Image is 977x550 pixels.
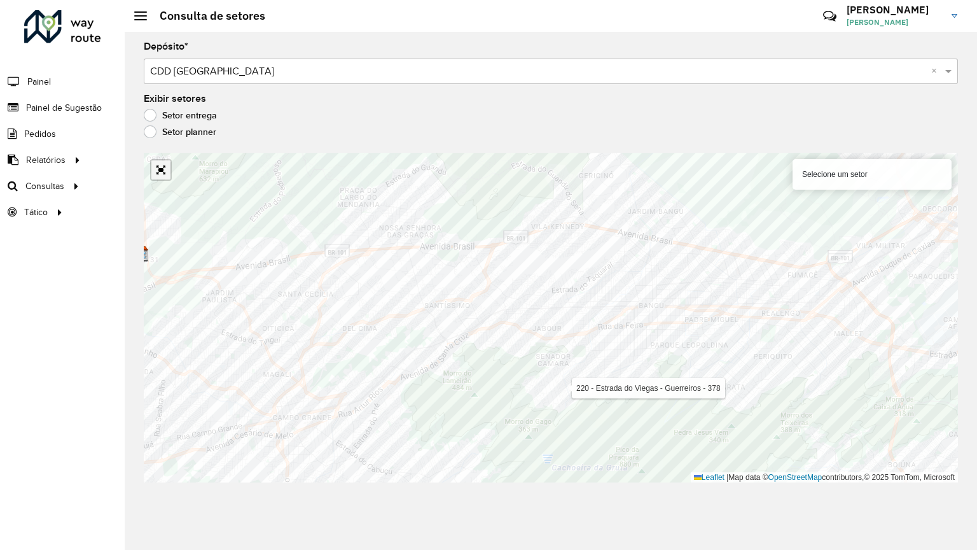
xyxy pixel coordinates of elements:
h3: [PERSON_NAME] [847,4,942,16]
div: Selecione um setor [793,159,952,190]
label: Setor planner [144,125,216,138]
span: Tático [24,206,48,219]
a: OpenStreetMap [768,473,822,482]
a: Contato Rápido [816,3,843,30]
a: Abrir mapa em tela cheia [151,160,170,180]
h2: Consulta de setores [147,9,265,23]
span: | [726,473,728,482]
span: [PERSON_NAME] [847,17,942,28]
span: Painel [27,75,51,88]
label: Depósito [144,39,188,54]
div: Map data © contributors,© 2025 TomTom, Microsoft [691,472,958,483]
a: Leaflet [694,473,724,482]
span: Clear all [931,64,942,79]
span: Painel de Sugestão [26,101,102,115]
span: Relatórios [26,153,66,167]
span: Consultas [25,180,64,193]
label: Exibir setores [144,91,206,106]
span: Pedidos [24,127,56,141]
label: Setor entrega [144,109,217,122]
